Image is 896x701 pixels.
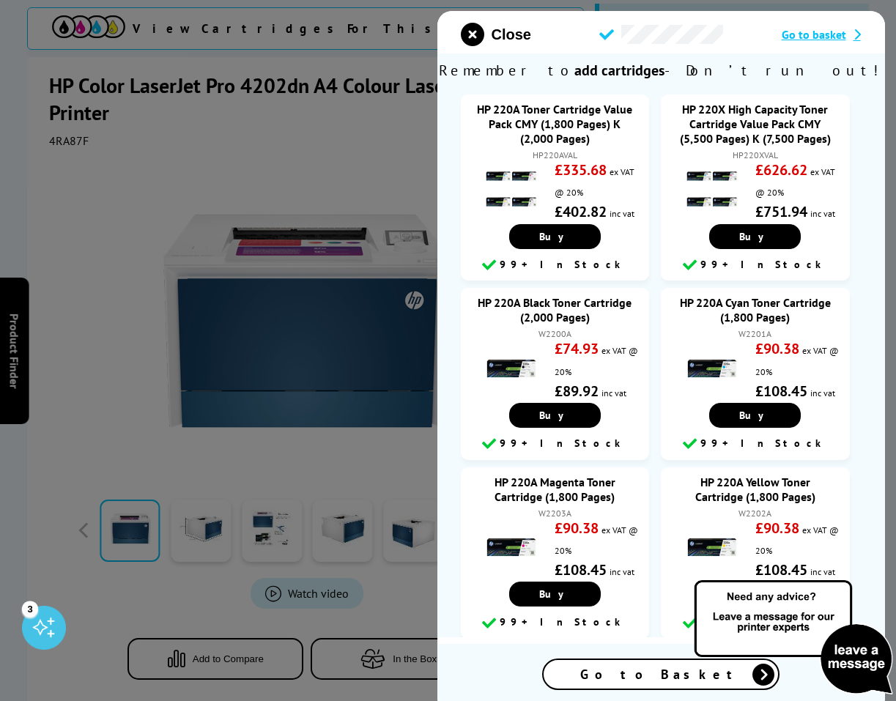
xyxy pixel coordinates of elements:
div: W2200A [475,328,634,339]
a: HP 220X High Capacity Toner Cartridge Value Pack CMY (5,500 Pages) K (7,500 Pages) [680,102,831,146]
div: W2202A [675,508,834,519]
img: HP 220A Black Toner Cartridge (2,000 Pages) [486,343,537,394]
a: HP 220A Yellow Toner Cartridge (1,800 Pages) [695,475,815,504]
div: 99+ In Stock [668,435,842,453]
span: Remember to - Don’t run out! [437,53,886,87]
div: HP220AVAL [475,149,634,160]
span: Go to basket [782,27,846,42]
span: inc vat [610,566,634,577]
img: HP 220A Magenta Toner Cartridge (1,800 Pages) [486,522,537,573]
img: HP 220A Toner Cartridge Value Pack CMY (1,800 Pages) K (2,000 Pages) [486,163,537,215]
div: 99+ In Stock [468,435,642,453]
a: HP 220A Toner Cartridge Value Pack CMY (1,800 Pages) K (2,000 Pages) [477,102,632,146]
strong: £74.93 [555,339,599,358]
strong: £335.68 [555,160,607,179]
strong: £90.38 [555,519,599,538]
div: HP220XVAL [675,149,834,160]
span: Buy [739,230,771,243]
span: ex VAT @ 20% [755,345,839,377]
span: Go to Basket [580,666,741,683]
div: 3 [22,601,38,617]
span: ex VAT @ 20% [555,345,638,377]
span: Buy [539,230,571,243]
img: HP 220X High Capacity Toner Cartridge Value Pack CMY (5,500 Pages) K (7,500 Pages) [686,163,738,215]
span: inc vat [810,387,835,398]
span: Close [492,26,531,43]
strong: £89.92 [555,382,599,401]
div: 99+ In Stock [468,614,642,631]
span: inc vat [810,208,835,219]
div: 99+ In Stock [668,614,842,631]
div: 99+ In Stock [468,256,642,274]
span: inc vat [601,387,626,398]
span: Buy [739,409,771,422]
strong: £402.82 [555,202,607,221]
strong: £90.38 [755,339,799,358]
strong: £626.62 [755,160,807,179]
a: Go to Basket [542,659,780,690]
div: W2203A [475,508,634,519]
div: 99+ In Stock [668,256,842,274]
strong: £108.45 [755,382,807,401]
span: inc vat [610,208,634,219]
img: Open Live Chat window [691,578,896,698]
strong: £751.94 [755,202,807,221]
div: W2201A [675,328,834,339]
a: HP 220A Magenta Toner Cartridge (1,800 Pages) [495,475,615,504]
img: HP 220A Cyan Toner Cartridge (1,800 Pages) [686,343,738,394]
a: Go to basket [782,27,862,42]
span: inc vat [810,566,835,577]
strong: £90.38 [755,519,799,538]
strong: £108.45 [555,560,607,579]
b: add cartridges [574,61,664,80]
span: Buy [539,409,571,422]
a: HP 220A Cyan Toner Cartridge (1,800 Pages) [680,295,831,324]
strong: £108.45 [755,560,807,579]
img: HP 220A Yellow Toner Cartridge (1,800 Pages) [686,522,738,573]
button: close modal [461,23,531,46]
a: HP 220A Black Toner Cartridge (2,000 Pages) [478,295,632,324]
span: Buy [539,587,571,601]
